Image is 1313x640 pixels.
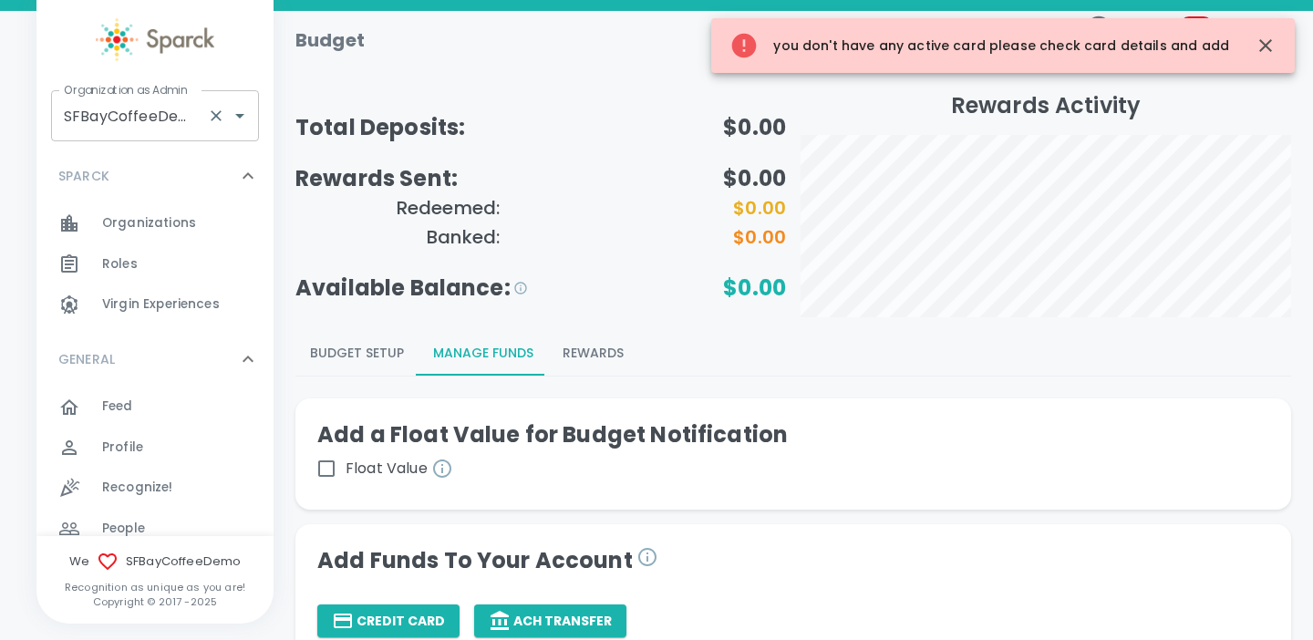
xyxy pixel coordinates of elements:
a: People [36,509,274,549]
h5: Rewards Sent: [295,164,541,193]
h6: Banked: [295,222,500,252]
h6: $0.00 [500,222,786,252]
div: you don't have any active card please check card details and add [729,24,1229,67]
div: Budgeting page report [295,332,1291,376]
a: Feed [36,387,274,427]
span: People [102,520,145,538]
span: Roles [102,255,138,274]
button: Rewards [548,332,638,376]
h6: Redeemed: [295,193,500,222]
div: SPARCK [36,203,274,332]
p: SPARCK [58,167,109,185]
a: Roles [36,244,274,284]
h6: $0.00 [500,193,786,222]
svg: This is the estimated balance based on the scenario planning and what you have currently deposite... [513,281,528,295]
h4: Add Funds To Your Account [317,546,1269,575]
h5: Total Deposits: [295,113,541,142]
a: Virgin Experiences [36,284,274,325]
span: Recognize! [102,479,173,497]
svg: Get daily alerts when your remaining reward balance is less than the dollar amount of your choice... [431,458,453,480]
button: ACH Transfer [474,604,626,638]
button: Clear [203,103,229,129]
h1: Budget [295,26,365,55]
div: SPARCK [36,149,274,203]
span: Virgin Experiences [102,295,220,314]
h5: $0.00 [541,113,786,142]
span: Feed [102,397,133,416]
h5: Add a Float Value for Budget Notification [317,420,1269,449]
button: Language:EN [1051,8,1145,73]
button: Credit Card [317,604,460,638]
label: Organization as Admin [64,82,187,98]
h5: $0.00 [541,274,786,303]
button: Manage Funds [419,332,548,376]
span: Profile [102,439,143,457]
a: Recognize! [36,468,274,508]
h5: Rewards Activity [801,91,1291,120]
a: Profile [36,428,274,468]
p: Copyright © 2017 - 2025 [36,594,274,609]
span: Float Value [346,458,453,480]
a: Organizations [36,203,274,243]
p: GENERAL [58,350,115,368]
span: Organizations [102,214,196,232]
svg: Please allow 3-4 business days for the funds to be added to your personalized rewards store. You ... [636,546,658,568]
button: Budget Setup [295,332,419,376]
div: GENERAL [36,332,274,387]
button: Open [227,103,253,129]
img: Sparck logo [96,18,214,61]
span: We SFBayCoffeeDemo [36,551,274,573]
a: Sparck logo [36,18,274,61]
p: Recognition as unique as you are! [36,580,274,594]
h5: $0.00 [541,164,786,193]
h5: Available Balance: [295,274,541,303]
